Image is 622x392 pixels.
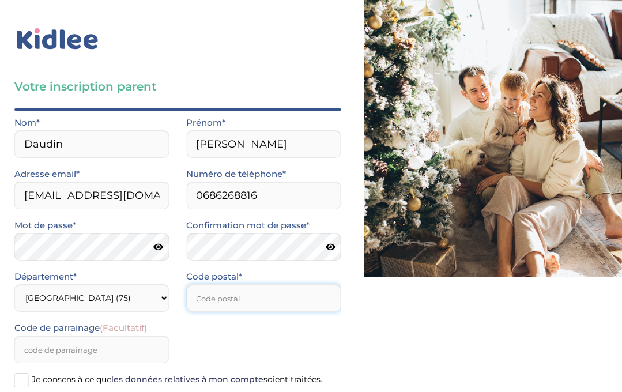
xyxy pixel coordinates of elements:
[14,321,147,336] label: Code de parrainage
[14,336,169,363] input: code de parrainage
[14,26,101,52] img: logo_kidlee_bleu
[186,218,310,233] label: Confirmation mot de passe*
[14,78,341,95] h3: Votre inscription parent
[14,218,76,233] label: Mot de passe*
[100,322,147,333] span: (Facultatif)
[186,269,242,284] label: Code postal*
[14,182,169,209] input: Email
[14,269,77,284] label: Département*
[14,167,80,182] label: Adresse email*
[14,130,169,158] input: Nom
[111,374,263,385] a: les données relatives à mon compte
[186,167,286,182] label: Numéro de téléphone*
[186,182,341,209] input: Numero de telephone
[186,130,341,158] input: Prénom
[32,374,322,385] span: Je consens à ce que soient traitées.
[186,115,225,130] label: Prénom*
[186,284,341,312] input: Code postal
